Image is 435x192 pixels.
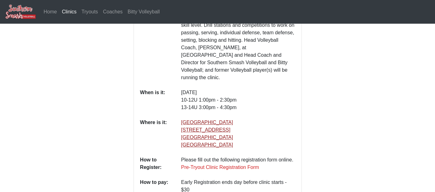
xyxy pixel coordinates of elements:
dt: How to Register: [135,156,177,179]
a: Clinics [59,6,79,18]
img: Southern Smash Volleyball [5,4,36,19]
dt: Where is it: [135,119,177,156]
dt: What is it: [135,14,177,89]
p: Attendees will be grouped according to age and/or skill level. Drill stations and competitions to... [181,14,295,81]
a: [GEOGRAPHIC_DATA][STREET_ADDRESS][GEOGRAPHIC_DATA][GEOGRAPHIC_DATA] [181,120,233,147]
p: [DATE] 10-12U 1:00pm - 2:30pm 13-14U 3:00pm - 4:30pm [181,89,295,111]
p: Please fill out the following registration form online. [181,156,295,171]
a: Coaches [101,6,125,18]
a: Bitty Volleyball [125,6,162,18]
a: Home [41,6,59,18]
a: Tryouts [79,6,101,18]
dt: When is it: [135,89,177,119]
a: Pre-Tryout Clinic Registration Form [181,165,259,170]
